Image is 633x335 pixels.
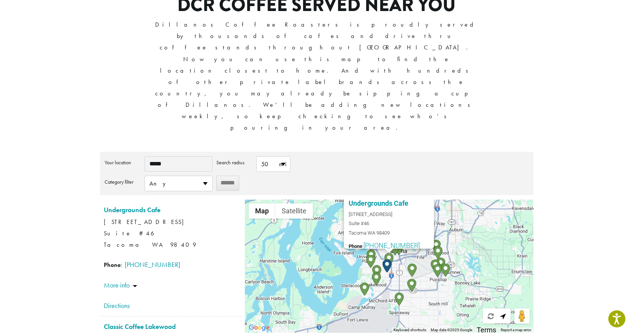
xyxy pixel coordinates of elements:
[104,281,137,289] a: More info
[501,328,531,332] a: Report a map error
[125,260,180,269] a: [PHONE_NUMBER]
[105,156,141,168] label: Your location
[104,205,160,214] a: Undergrounds Cafe
[514,308,530,324] button: Drag Pegman onto the map to open Street View
[349,229,434,238] span: Tacoma WA 98409
[372,265,381,278] div: Classic Coffee Lakewood
[366,255,375,268] div: Classic Coffee University Place
[441,264,450,277] div: Wanna Cupcake?
[349,219,434,228] span: Suite #46
[477,326,496,334] a: Terms
[249,203,275,219] button: Show street map
[216,156,252,168] label: Search radius
[431,328,472,332] span: Map data ©2025 Google
[488,313,494,320] span: 
[393,327,426,333] button: Keyboard shortcuts
[104,228,239,239] span: Suite #46
[390,242,400,256] div: Valiente Coffee Co.
[275,203,313,219] button: Show satellite imagery
[104,322,176,331] a: Classic Coffee Lakewood
[349,210,434,219] span: [STREET_ADDRESS]
[500,313,506,320] span: 
[104,241,196,249] span: Tacoma WA 98409
[349,241,434,249] span: :
[247,323,272,333] img: Google
[372,272,381,286] div: PNW Brew House
[360,283,369,296] div: Morning Ale
[145,176,212,191] span: Any
[433,264,442,277] div: Anthem Coffee & Tea – Downtown Puyallup
[363,241,420,249] a: [PHONE_NUMBER]
[104,261,121,269] strong: Phone
[349,243,362,249] strong: Phone
[349,199,408,207] a: Undergrounds Cafe
[154,19,479,133] p: Dillanos Coffee Roasters is proudly served by thousands of cafes and drive thru coffee stands thr...
[395,292,404,306] div: Good Vibes Espresso
[408,264,417,277] div: Smokin Willy’s
[433,246,443,259] div: Java Junkie – Milton
[432,240,441,253] div: Spoonful of Sugar
[247,323,272,333] a: Open this area in Google Maps (opens a new window)
[431,259,440,273] div: The Bean Tree
[366,249,376,263] div: Anthem Coffee & Tea – UP
[104,258,239,271] span: :
[407,279,416,292] div: Gratitude Grounds Coffee
[104,216,239,228] span: [STREET_ADDRESS]
[436,257,445,271] div: Rivers Edge Café
[382,259,392,273] div: Start location
[104,299,239,312] a: Directions
[105,176,141,188] label: Category filter
[257,157,290,171] span: 50 mi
